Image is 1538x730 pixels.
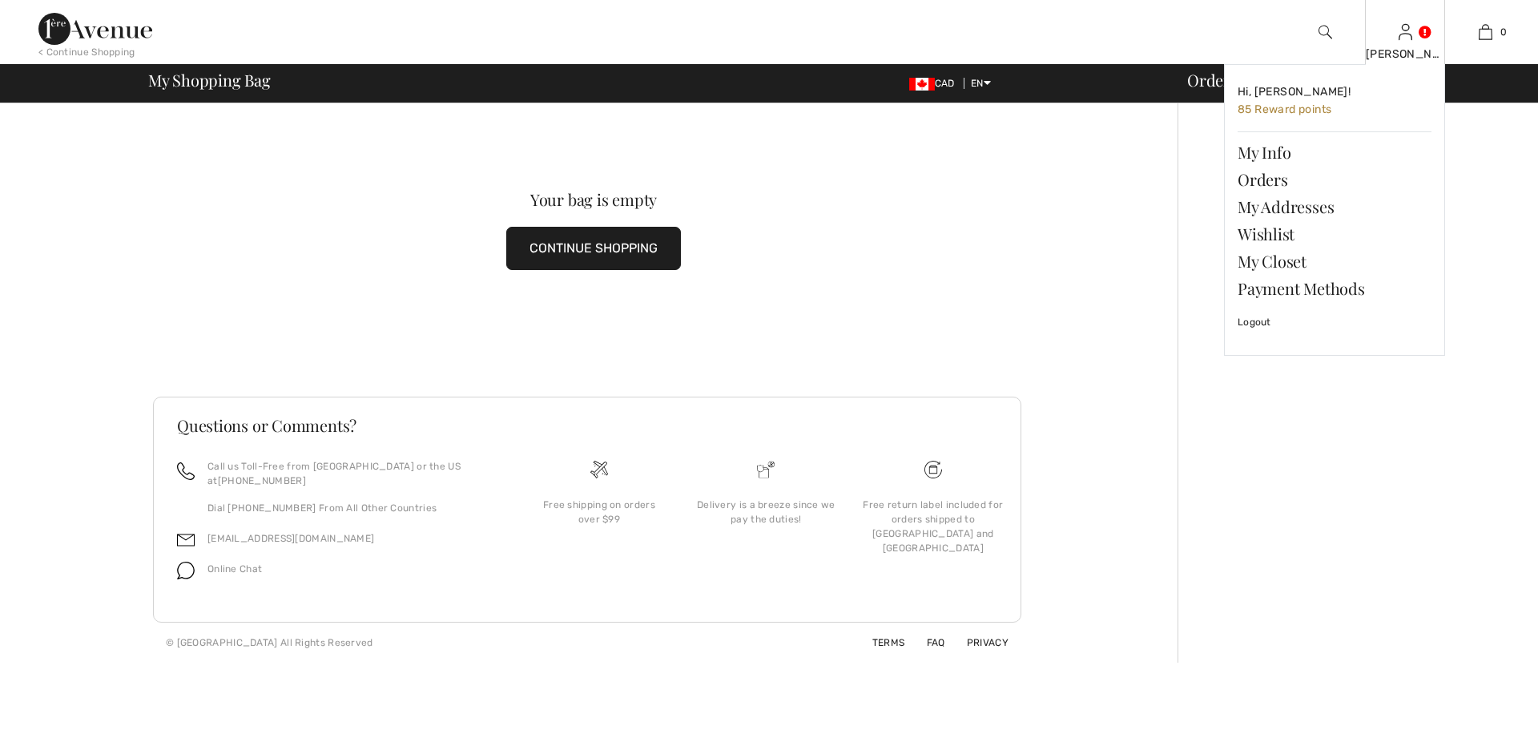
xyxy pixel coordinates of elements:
span: 0 [1500,25,1507,39]
a: Sign In [1399,24,1412,39]
img: Delivery is a breeze since we pay the duties! [757,461,775,478]
a: [EMAIL_ADDRESS][DOMAIN_NAME] [207,533,374,544]
a: Logout [1238,302,1431,342]
a: [PHONE_NUMBER] [218,475,306,486]
p: Call us Toll-Free from [GEOGRAPHIC_DATA] or the US at [207,459,497,488]
img: chat [177,562,195,579]
img: My Bag [1479,22,1492,42]
span: My Shopping Bag [148,72,271,88]
img: Free shipping on orders over $99 [924,461,942,478]
img: search the website [1319,22,1332,42]
span: CAD [909,78,961,89]
div: Free shipping on orders over $99 [529,498,670,526]
a: My Closet [1238,248,1431,275]
a: Privacy [948,637,1009,648]
div: Your bag is empty [197,192,990,208]
span: Online Chat [207,563,262,575]
button: CONTINUE SHOPPING [506,227,681,270]
div: Free return label included for orders shipped to [GEOGRAPHIC_DATA] and [GEOGRAPHIC_DATA] [863,498,1004,555]
img: My Info [1399,22,1412,42]
span: 85 Reward points [1238,103,1331,116]
a: 0 [1446,22,1524,42]
span: Hi, [PERSON_NAME]! [1238,85,1351,99]
div: < Continue Shopping [38,45,135,59]
img: 1ère Avenue [38,13,152,45]
img: Canadian Dollar [909,78,935,91]
div: © [GEOGRAPHIC_DATA] All Rights Reserved [166,635,373,650]
h3: Questions or Comments? [177,417,997,434]
div: Delivery is a breeze since we pay the duties! [695,498,836,526]
a: My Addresses [1238,193,1431,220]
div: [PERSON_NAME] [1366,46,1444,63]
a: Terms [853,637,905,648]
a: Orders [1238,166,1431,193]
a: Hi, [PERSON_NAME]! 85 Reward points [1238,78,1431,125]
a: Payment Methods [1238,275,1431,302]
a: FAQ [908,637,945,648]
img: call [177,462,195,480]
a: Wishlist [1238,220,1431,248]
img: email [177,531,195,549]
div: Order Summary [1168,72,1528,88]
a: My Info [1238,139,1431,166]
img: Free shipping on orders over $99 [590,461,608,478]
p: Dial [PHONE_NUMBER] From All Other Countries [207,501,497,515]
span: EN [971,78,991,89]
